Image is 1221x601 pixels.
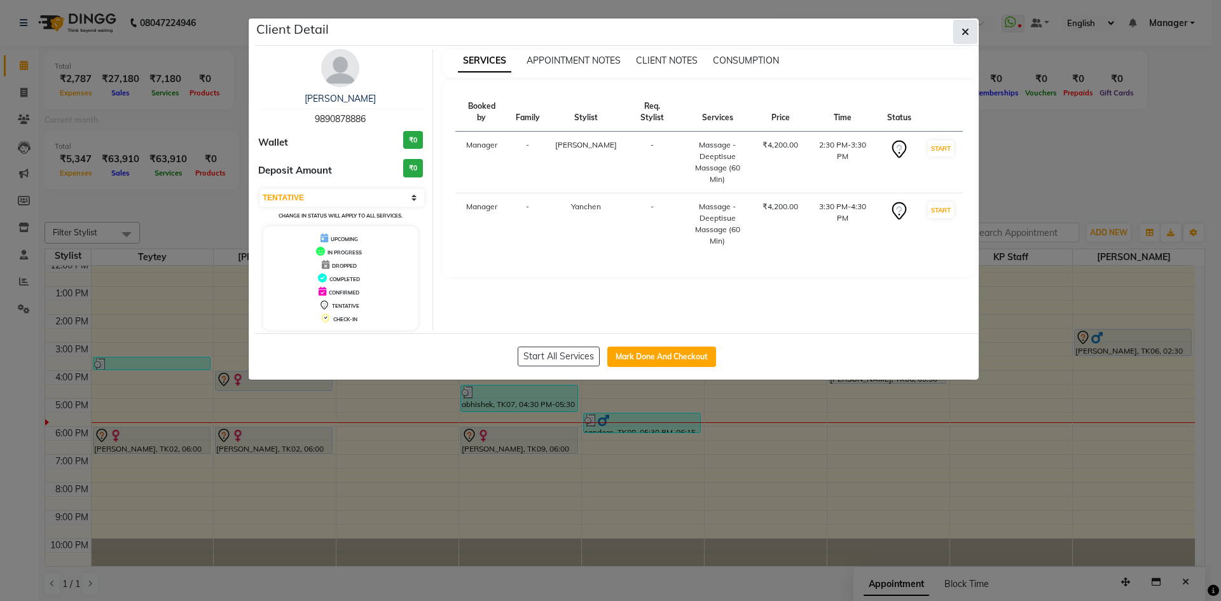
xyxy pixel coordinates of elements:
span: CHECK-IN [333,316,357,322]
button: Start All Services [518,347,600,366]
span: UPCOMING [331,236,358,242]
span: TENTATIVE [332,303,359,309]
span: [PERSON_NAME] [555,140,617,149]
span: IN PROGRESS [328,249,362,256]
td: - [508,132,548,193]
span: CLIENT NOTES [636,55,698,66]
span: CONFIRMED [329,289,359,296]
span: 9890878886 [315,113,366,125]
span: COMPLETED [329,276,360,282]
span: SERVICES [458,50,511,73]
button: START [928,202,954,218]
button: START [928,141,954,156]
span: Wallet [258,135,288,150]
button: Mark Done And Checkout [607,347,716,367]
th: Stylist [548,93,624,132]
span: APPOINTMENT NOTES [527,55,621,66]
h3: ₹0 [403,159,423,177]
td: 2:30 PM-3:30 PM [806,132,880,193]
th: Req. Stylist [624,93,680,132]
small: Change in status will apply to all services. [279,212,403,219]
div: Massage - Deeptisue Massage (60 Min) [687,201,747,247]
div: Massage - Deeptisue Massage (60 Min) [687,139,747,185]
th: Status [880,93,919,132]
img: avatar [321,49,359,87]
td: - [624,132,680,193]
th: Booked by [455,93,508,132]
td: - [624,193,680,255]
th: Services [680,93,755,132]
div: ₹4,200.00 [762,201,798,212]
span: Deposit Amount [258,163,332,178]
td: Manager [455,193,508,255]
td: 3:30 PM-4:30 PM [806,193,880,255]
th: Price [755,93,806,132]
a: [PERSON_NAME] [305,93,376,104]
h5: Client Detail [256,20,329,39]
span: DROPPED [332,263,357,269]
td: Manager [455,132,508,193]
span: CONSUMPTION [713,55,779,66]
span: Yanchen [571,202,601,211]
div: ₹4,200.00 [762,139,798,151]
th: Family [508,93,548,132]
th: Time [806,93,880,132]
td: - [508,193,548,255]
h3: ₹0 [403,131,423,149]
